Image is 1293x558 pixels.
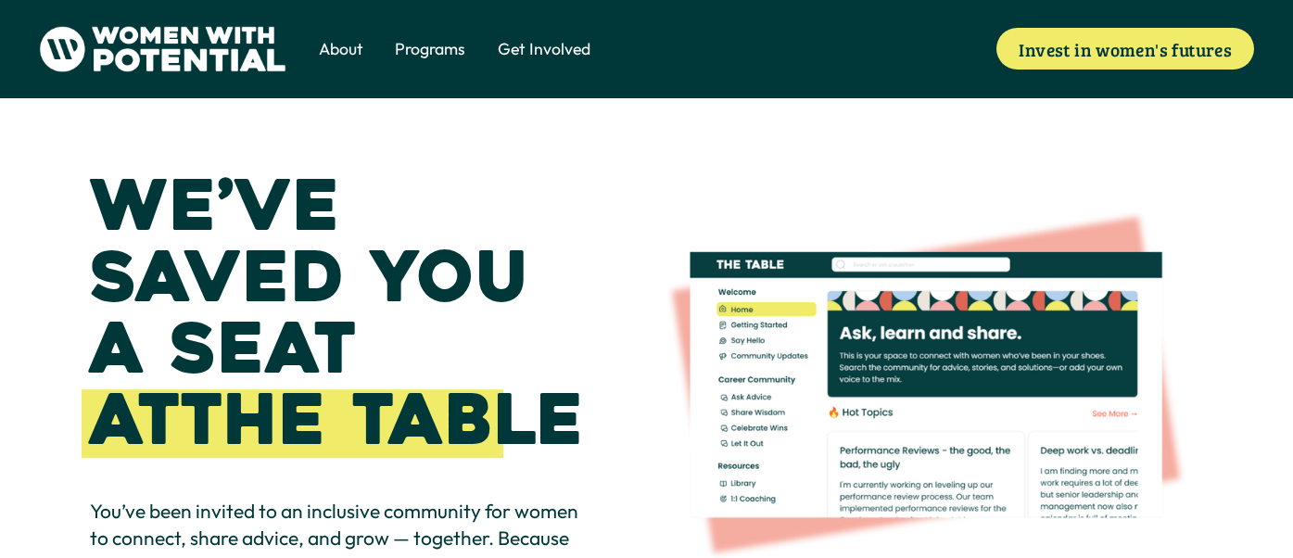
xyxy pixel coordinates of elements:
[395,38,465,61] span: Programs
[996,28,1254,70] a: Invest in women's futures
[498,36,590,62] a: folder dropdown
[498,38,590,61] span: Get Involved
[90,171,590,456] h1: We’ve saved you a seat at
[319,36,363,62] a: folder dropdown
[319,38,363,61] span: About
[395,36,465,62] a: folder dropdown
[180,375,585,465] span: The Table
[39,26,286,72] img: Women With Potential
